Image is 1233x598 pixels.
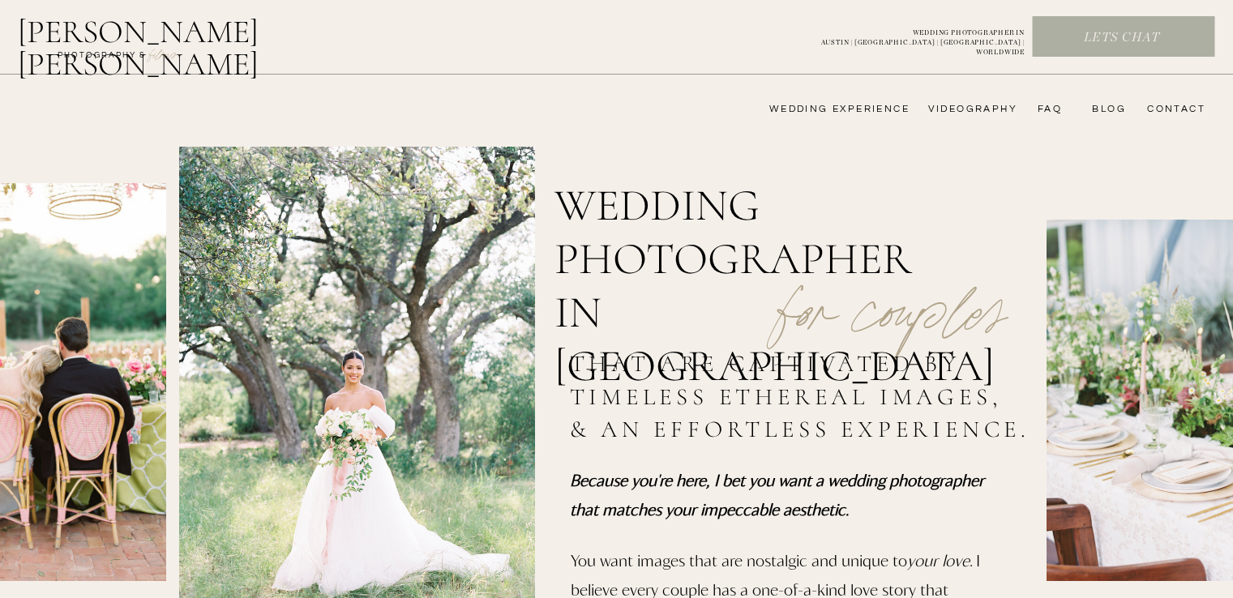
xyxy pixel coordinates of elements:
[794,28,1025,46] a: WEDDING PHOTOGRAPHER INAUSTIN | [GEOGRAPHIC_DATA] | [GEOGRAPHIC_DATA] | WORLDWIDE
[18,15,343,54] a: [PERSON_NAME] [PERSON_NAME]
[1033,29,1211,47] a: Lets chat
[554,179,965,301] h1: wedding photographer in [GEOGRAPHIC_DATA]
[133,44,193,63] a: FILMs
[739,232,1046,335] p: for couples
[570,348,1038,451] h2: that are captivated by timeless ethereal images, & an effortless experience.
[1086,103,1126,116] a: bLog
[747,103,910,116] a: wedding experience
[1142,103,1205,116] a: CONTACT
[1030,103,1062,116] a: FAQ
[794,28,1025,46] p: WEDDING PHOTOGRAPHER IN AUSTIN | [GEOGRAPHIC_DATA] | [GEOGRAPHIC_DATA] | WORLDWIDE
[570,470,984,519] i: Because you're here, I bet you want a wedding photographer that matches your impeccable aesthetic.
[923,103,1017,116] a: videography
[49,49,155,69] a: photography &
[907,550,970,570] i: your love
